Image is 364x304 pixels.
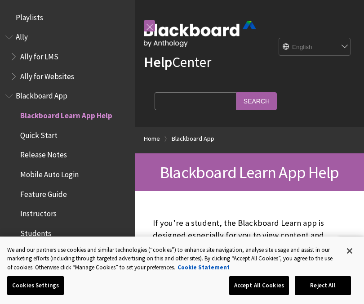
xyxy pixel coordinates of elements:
button: Reject All [295,276,351,295]
span: Quick Start [20,128,58,140]
span: Blackboard Learn App Help [20,108,112,120]
input: Search [236,92,277,110]
span: Release Notes [20,148,67,160]
span: Instructors [20,206,57,219]
span: Students [20,226,51,238]
select: Site Language Selector [279,38,351,56]
a: Home [144,133,160,144]
strong: Help [144,53,172,71]
button: Close [340,241,360,261]
span: Ally for Websites [20,69,74,81]
span: Playlists [16,10,43,22]
span: Mobile Auto Login [20,167,79,179]
div: We and our partners use cookies and similar technologies (“cookies”) to enhance site navigation, ... [7,246,339,272]
nav: Book outline for Playlists [5,10,129,25]
button: Cookies Settings [7,276,64,295]
span: Blackboard Learn App Help [160,162,339,183]
span: Ally [16,30,28,42]
span: Feature Guide [20,187,67,199]
a: HelpCenter [144,53,211,71]
span: Ally for LMS [20,49,58,61]
a: More information about your privacy, opens in a new tab [178,264,230,271]
img: Blackboard by Anthology [144,21,256,47]
p: If you’re a student, the Blackboard Learn app is designed especially for you to view content and ... [153,217,346,288]
nav: Book outline for Anthology Ally Help [5,30,129,84]
span: Blackboard App [16,89,67,101]
a: Blackboard App [172,133,214,144]
button: Accept All Cookies [229,276,289,295]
